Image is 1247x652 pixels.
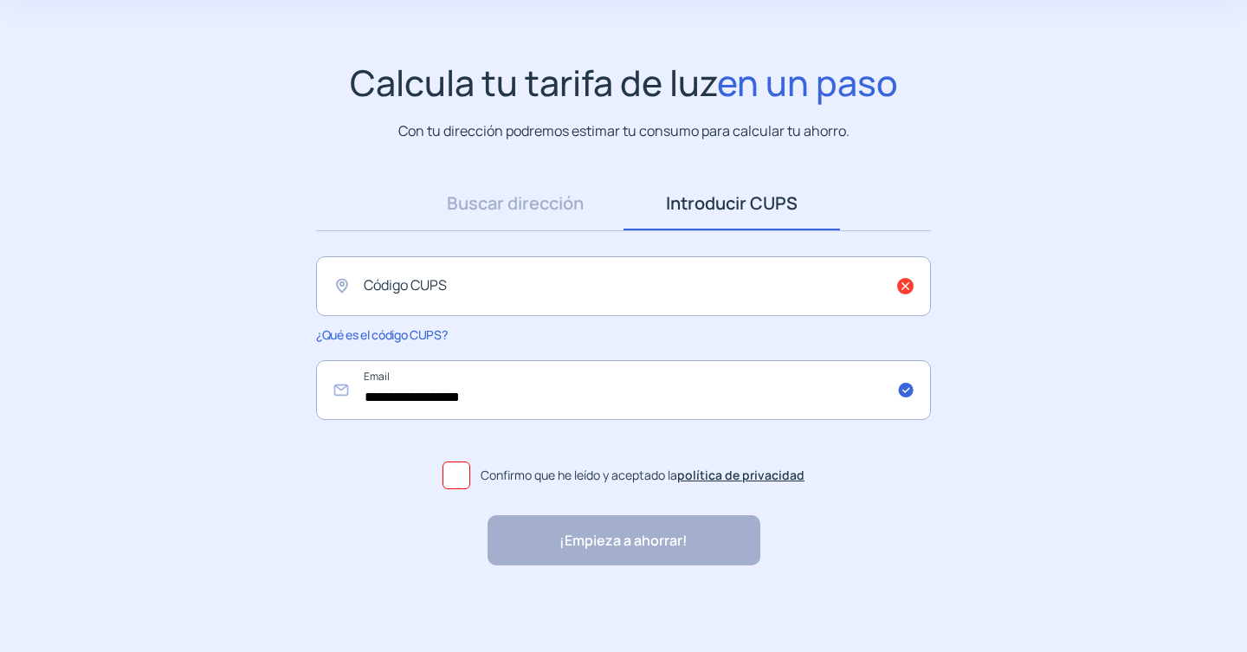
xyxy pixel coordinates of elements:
p: Con tu dirección podremos estimar tu consumo para calcular tu ahorro. [398,120,850,142]
a: política de privacidad [677,467,804,483]
a: Buscar dirección [407,177,623,230]
span: en un paso [717,58,898,107]
h1: Calcula tu tarifa de luz [350,61,898,104]
span: ¿Qué es el código CUPS? [316,326,447,343]
a: Introducir CUPS [623,177,840,230]
span: Confirmo que he leído y aceptado la [481,466,804,485]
